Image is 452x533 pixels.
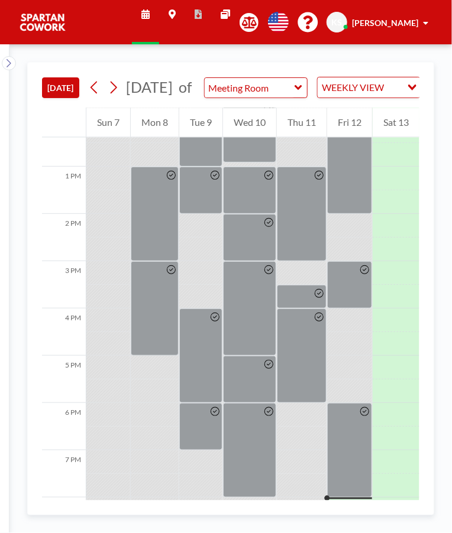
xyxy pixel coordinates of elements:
div: 3 PM [42,261,86,308]
div: Mon 8 [131,108,179,137]
div: 2 PM [42,214,86,261]
div: Search for option [318,77,420,97]
div: 7 PM [42,450,86,498]
div: 6 PM [42,403,86,450]
div: Sat 13 [373,108,419,137]
span: KS [332,17,343,28]
div: 1 PM [42,167,86,214]
span: WEEKLY VIEW [320,80,387,95]
div: 4 PM [42,308,86,356]
img: organization-logo [19,11,66,34]
div: Sun 7 [86,108,130,137]
input: Meeting Room [205,78,295,97]
div: Thu 11 [277,108,327,137]
button: [DATE] [42,77,79,98]
input: Search for option [388,80,401,95]
span: [DATE] [126,78,173,96]
div: Fri 12 [327,108,372,137]
div: Wed 10 [223,108,276,137]
span: [PERSON_NAME] [352,18,418,28]
div: Tue 9 [179,108,222,137]
span: of [179,78,192,96]
div: 5 PM [42,356,86,403]
div: 12 PM [42,119,86,167]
